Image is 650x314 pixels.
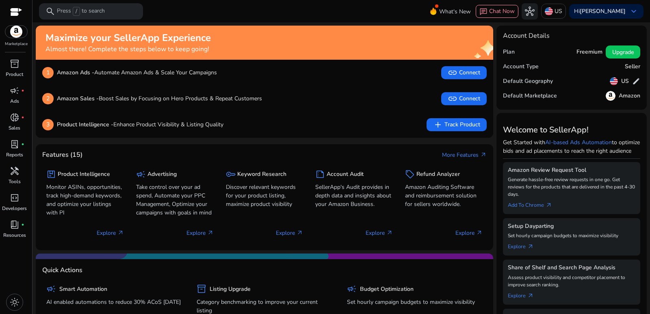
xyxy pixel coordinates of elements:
[21,89,24,92] span: fiber_manual_record
[42,151,82,159] h4: Features (15)
[45,45,211,53] h4: Almost there! Complete the steps below to keep going!
[10,86,19,95] span: campaign
[10,97,19,105] p: Ads
[527,243,534,250] span: arrow_outward
[58,171,110,178] h5: Product Intelligence
[57,95,99,102] b: Amazon Sales -
[347,284,357,294] span: campaign
[476,230,483,236] span: arrow_outward
[237,171,286,178] h5: Keyword Research
[612,48,634,56] span: Upgrade
[386,230,393,236] span: arrow_outward
[455,229,483,237] p: Explore
[10,113,19,122] span: donut_small
[545,139,612,146] a: AI-based Ads Automation
[476,5,518,18] button: chatChat Now
[546,202,552,208] span: arrow_outward
[525,6,535,16] span: hub
[117,230,124,236] span: arrow_outward
[10,297,19,307] span: light_mode
[503,138,640,155] p: Get Started with to optimize bids and ad placements to reach the right audience
[508,274,635,288] p: Assess product visibility and competitor placement to improve search ranking.
[347,298,483,306] p: Set hourly campaign budgets to maximize visibility
[9,124,20,132] p: Sales
[427,118,487,131] button: addTrack Product
[448,94,457,104] span: link
[629,6,639,16] span: keyboard_arrow_down
[315,183,393,208] p: SellerApp's Audit provides in depth data and insights about your Amazon Business.
[606,45,640,58] button: Upgrade
[226,169,236,179] span: key
[508,223,635,230] h5: Setup Dayparting
[6,151,23,158] p: Reports
[210,286,251,293] h5: Listing Upgrade
[6,71,23,78] p: Product
[276,229,303,237] p: Explore
[555,4,562,18] p: US
[503,63,539,70] h5: Account Type
[136,169,146,179] span: campaign
[416,171,460,178] h5: Refund Analyzer
[442,151,487,159] a: More Featuresarrow_outward
[527,292,534,299] span: arrow_outward
[10,166,19,176] span: handyman
[46,183,124,217] p: Monitor ASINs, opportunities, track high-demand keywords, and optimize your listings with PI
[327,171,364,178] h5: Account Audit
[366,229,393,237] p: Explore
[57,120,223,129] p: Enhance Product Visibility & Listing Quality
[10,220,19,230] span: book_4
[619,93,640,100] h5: Amazon
[360,286,414,293] h5: Budget Optimization
[9,178,21,185] p: Tools
[5,26,27,38] img: amazon.svg
[42,119,54,130] p: 3
[226,183,303,208] p: Discover relevant keywords for your product listing, maximize product visibility
[59,286,107,293] h5: Smart Automation
[448,94,480,104] span: Connect
[57,121,113,128] b: Product Intelligence -
[10,193,19,203] span: code_blocks
[441,66,487,79] button: linkConnect
[46,298,182,306] p: AI enabled automations to reduce 30% ACoS [DATE]
[2,205,27,212] p: Developers
[57,7,105,16] p: Press to search
[508,232,635,239] p: Set hourly campaign budgets to maximize visibility
[21,143,24,146] span: fiber_manual_record
[503,125,640,135] h3: Welcome to SellerApp!
[97,229,124,237] p: Explore
[207,230,214,236] span: arrow_outward
[57,94,262,103] p: Boost Sales by Focusing on Hero Products & Repeat Customers
[10,59,19,69] span: inventory_2
[136,183,214,217] p: Take control over your ad spend, Automate your PPC Management, Optimize your campaigns with goals...
[197,284,206,294] span: inventory_2
[448,68,457,78] span: link
[508,264,635,271] h5: Share of Shelf and Search Page Analysis
[621,78,629,85] h5: US
[5,41,28,47] p: Marketplace
[448,68,480,78] span: Connect
[147,171,177,178] h5: Advertising
[508,288,540,300] a: Explorearrow_outward
[73,7,80,16] span: /
[45,6,55,16] span: search
[10,139,19,149] span: lab_profile
[439,4,471,19] span: What's New
[508,167,635,174] h5: Amazon Review Request Tool
[632,77,640,85] span: edit
[297,230,303,236] span: arrow_outward
[433,120,480,130] span: Track Product
[42,67,54,78] p: 1
[57,69,94,76] b: Amazon Ads -
[3,232,26,239] p: Resources
[503,49,515,56] h5: Plan
[315,169,325,179] span: summarize
[21,116,24,119] span: fiber_manual_record
[46,284,56,294] span: campaign
[610,77,618,85] img: us.svg
[405,169,415,179] span: sell
[46,169,56,179] span: package
[545,7,553,15] img: us.svg
[606,91,615,101] img: amazon.svg
[42,266,82,274] h4: Quick Actions
[186,229,214,237] p: Explore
